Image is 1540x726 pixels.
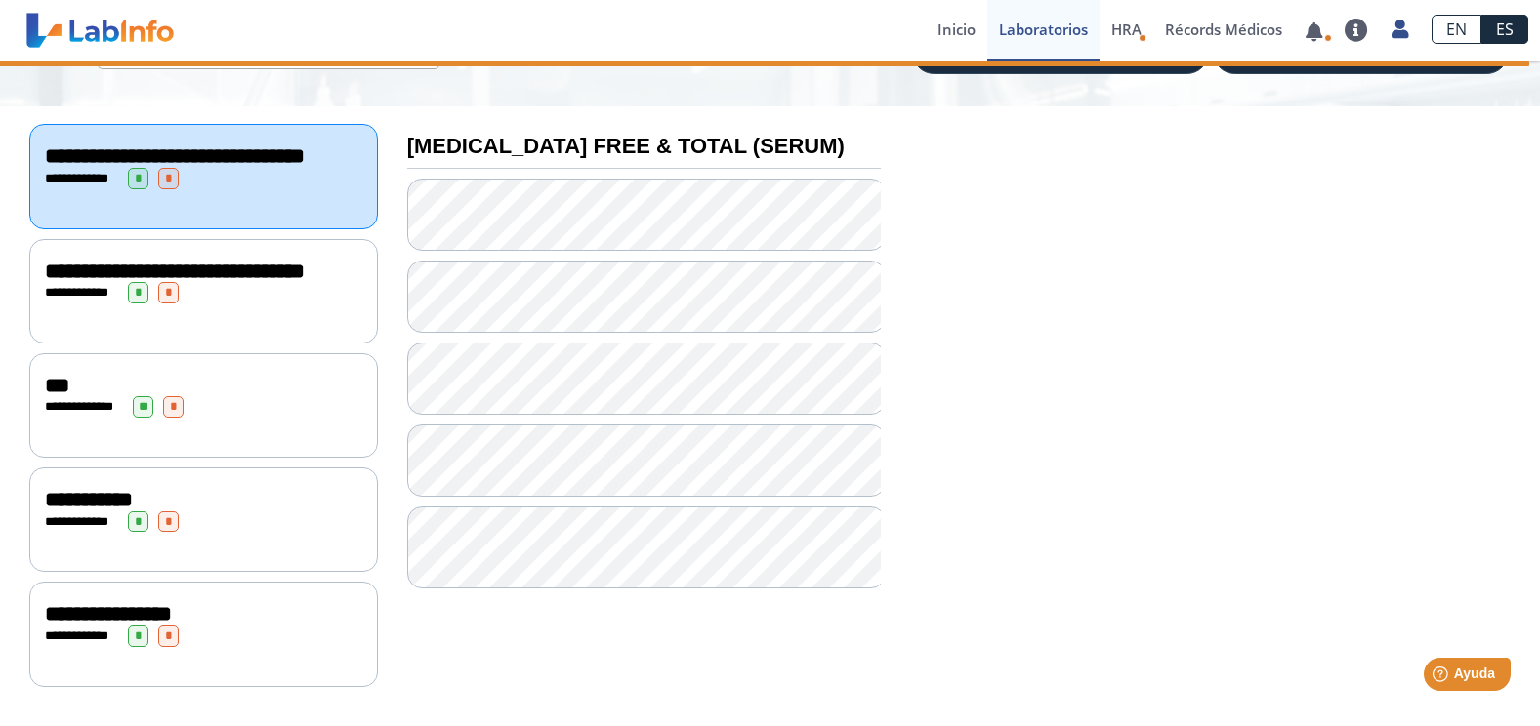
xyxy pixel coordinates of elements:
a: ES [1481,15,1528,44]
iframe: Help widget launcher [1366,650,1519,705]
a: EN [1432,15,1481,44]
span: HRA [1111,20,1142,39]
b: [MEDICAL_DATA] FREE & TOTAL (SERUM) [407,134,845,158]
